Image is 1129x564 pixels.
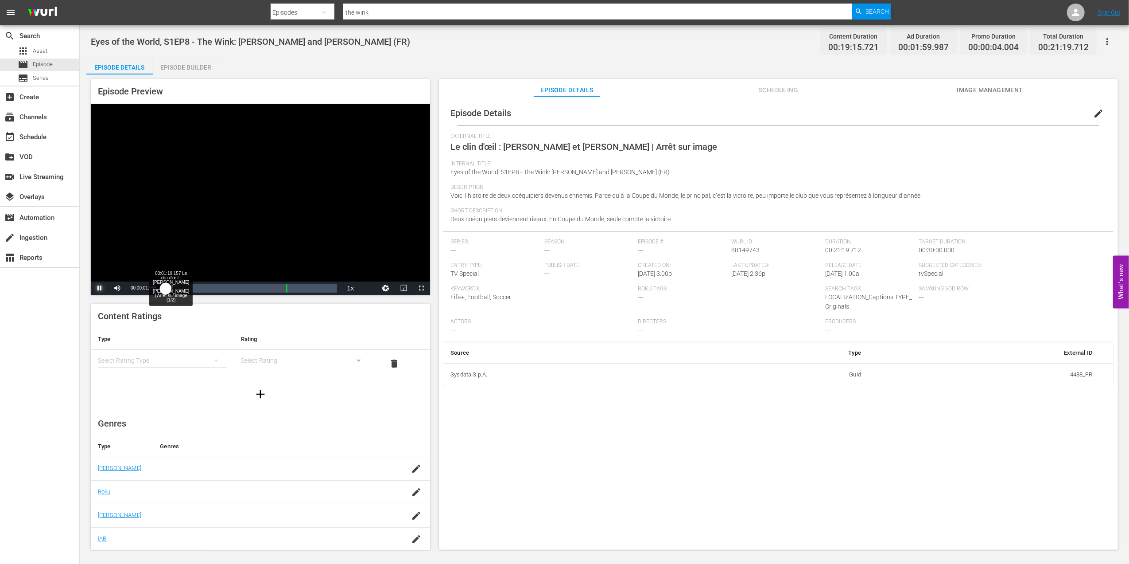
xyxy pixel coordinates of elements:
[450,239,539,246] span: Series:
[898,43,949,53] span: 00:01:59.987
[153,57,219,78] div: Episode Builder
[5,7,16,18] span: menu
[4,152,15,162] span: VOD
[450,168,670,176] span: Eyes of the World, S1EP8 - The Wink: [PERSON_NAME] and [PERSON_NAME] (FR)
[450,318,633,325] span: Actors
[91,282,109,295] button: Pause
[450,262,539,269] span: Entry Type:
[18,59,28,70] span: Episode
[828,30,879,43] div: Content Duration
[4,172,15,182] span: Live Streaming
[443,342,1113,387] table: simple table
[638,247,643,254] span: ---
[450,108,511,118] span: Episode Details
[919,262,1102,269] span: Suggested Categories:
[33,60,53,69] span: Episode
[825,262,914,269] span: Release Date:
[384,353,405,374] button: delete
[131,286,156,290] span: 00:00:01.965
[91,329,430,377] table: simple table
[852,4,891,20] button: Search
[450,184,1102,191] span: Description
[443,363,722,386] th: Sysdata S.p.A.
[825,270,859,277] span: [DATE] 1:00a
[1038,43,1089,53] span: 00:21:19.712
[919,286,1008,293] span: Samsung VOD Row:
[534,85,600,96] span: Episode Details
[968,30,1019,43] div: Promo Duration
[544,247,550,254] span: ---
[91,436,153,457] th: Type
[732,270,766,277] span: [DATE] 2:36p
[21,2,64,23] img: ans4CAIJ8jUAAAAAAAAAAAAAAAAAAAAAAAAgQb4GAAAAAAAAAAAAAAAAAAAAAAAAJMjXAAAAAAAAAAAAAAAAAAAAAAAAgAT5G...
[4,92,15,102] span: Create
[4,112,15,122] span: Channels
[638,262,727,269] span: Created On:
[395,282,412,295] button: Picture-in-Picture
[1093,108,1104,119] span: edit
[1098,9,1121,16] a: Sign Out
[957,85,1023,96] span: Image Management
[825,239,914,246] span: Duration:
[544,239,633,246] span: Season:
[1088,103,1109,124] button: edit
[638,318,821,325] span: Directors
[109,282,126,295] button: Mute
[825,326,830,333] span: ---
[1038,30,1089,43] div: Total Duration
[91,329,234,350] th: Type
[341,282,359,295] button: Playback Rate
[4,132,15,142] span: Schedule
[4,232,15,243] span: Ingestion
[450,161,1102,168] span: Internal Title
[443,342,722,364] th: Source
[450,247,456,254] span: ---
[450,192,922,199] span: Voici l’histoire de deux coéquipiers devenus ennemis. Parce qu’à la Coupe du Monde, le principal,...
[153,57,219,74] button: Episode Builder
[638,286,821,293] span: Roku Tags:
[919,294,924,301] span: ---
[234,329,377,350] th: Rating
[165,284,337,293] div: Progress Bar
[91,36,410,47] span: Eyes of the World, S1EP8 - The Wink: [PERSON_NAME] and [PERSON_NAME] (FR)
[544,262,633,269] span: Publish Date:
[98,512,141,518] a: [PERSON_NAME]
[377,282,395,295] button: Jump To Time
[4,212,15,223] span: Automation
[450,208,1102,215] span: Short Description
[732,262,821,269] span: Last Updated:
[98,535,106,542] a: IAB
[732,247,760,254] span: 80149743
[919,239,1102,246] span: Target Duration:
[450,141,717,152] span: Le clin d'œil : [PERSON_NAME] et [PERSON_NAME] | Arrêt sur image
[450,326,456,333] span: ---
[389,358,400,369] span: delete
[33,74,49,82] span: Series
[825,247,861,254] span: 00:21:19.712
[86,57,153,78] div: Episode Details
[4,31,15,41] span: Search
[745,85,812,96] span: Scheduling
[638,239,727,246] span: Episode #:
[825,318,1008,325] span: Producers
[450,133,1102,140] span: External Title
[898,30,949,43] div: Ad Duration
[450,270,479,277] span: TV Special
[98,311,162,321] span: Content Ratings
[98,488,111,495] a: Roku
[1113,256,1129,309] button: Open Feedback Widget
[638,326,643,333] span: ---
[865,4,889,20] span: Search
[98,86,163,97] span: Episode Preview
[91,104,430,295] div: Video Player
[638,270,672,277] span: [DATE] 3:00p
[153,436,393,457] th: Genres
[732,239,821,246] span: Wurl ID:
[825,286,914,293] span: Search Tags:
[18,73,28,83] span: subtitles
[86,57,153,74] button: Episode Details
[450,286,633,293] span: Keywords:
[412,282,430,295] button: Fullscreen
[450,215,672,223] span: Deux coéquipiers deviennent rivaux. En Coupe du Monde, seule compte la victoire.
[4,252,15,263] span: Reports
